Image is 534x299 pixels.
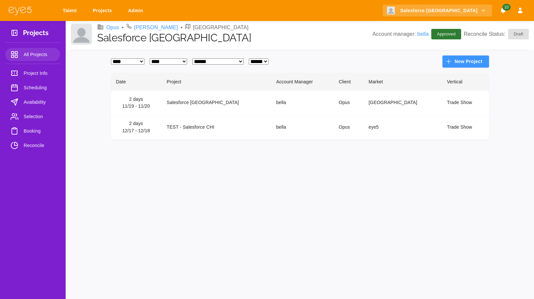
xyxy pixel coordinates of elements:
a: [PERSON_NAME] [134,24,178,32]
td: eye5 [363,115,442,140]
h3: Projects [23,29,49,39]
th: Project [161,73,271,91]
td: Opus [333,91,363,115]
img: Client logo [387,7,395,14]
a: Selection [5,110,60,123]
a: Reconcile [5,139,60,152]
span: Selection [24,113,55,120]
p: [GEOGRAPHIC_DATA] [193,24,248,32]
div: 11/19 - 11/20 [116,103,156,110]
a: bella [417,31,429,37]
th: Vertical [442,73,489,91]
span: Project Info [24,69,55,77]
a: All Projects [5,48,60,61]
span: All Projects [24,51,55,58]
a: Talent [58,5,83,17]
img: Client logo [71,24,92,45]
a: Scheduling [5,81,60,94]
a: Booking [5,124,60,138]
span: Availability [24,98,55,106]
button: Notifications [497,5,509,17]
a: Projects [89,5,118,17]
td: Trade Show [442,91,489,115]
h1: Salesforce [GEOGRAPHIC_DATA] [97,32,373,44]
a: Opus [106,24,119,32]
th: Client [333,73,363,91]
div: 2 days [116,120,156,127]
td: bella [271,115,333,140]
td: [GEOGRAPHIC_DATA] [363,91,442,115]
div: 2 days [116,96,156,103]
button: New Project [442,55,489,68]
th: Market [363,73,442,91]
a: Admin [124,5,150,17]
span: Approved [433,31,459,37]
img: eye5 [8,6,32,15]
a: Availability [5,96,60,109]
span: Draft [510,31,527,37]
td: Opus [333,115,363,140]
a: Project Info [5,67,60,80]
span: Scheduling [24,84,55,92]
th: Date [111,73,161,91]
td: Trade Show [442,115,489,140]
li: • [122,24,124,32]
td: Salesforce [GEOGRAPHIC_DATA] [161,91,271,115]
div: 12/17 - 12/18 [116,127,156,135]
span: 10 [502,4,510,11]
td: bella [271,91,333,115]
p: Account manager: [373,30,429,38]
td: TEST - Salesforce CHI [161,115,271,140]
li: • [181,24,182,32]
button: Salesforce [GEOGRAPHIC_DATA] [383,5,492,17]
p: Reconcile Status: [464,29,529,39]
span: Reconcile [24,141,55,149]
th: Account Manager [271,73,333,91]
span: Booking [24,127,55,135]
